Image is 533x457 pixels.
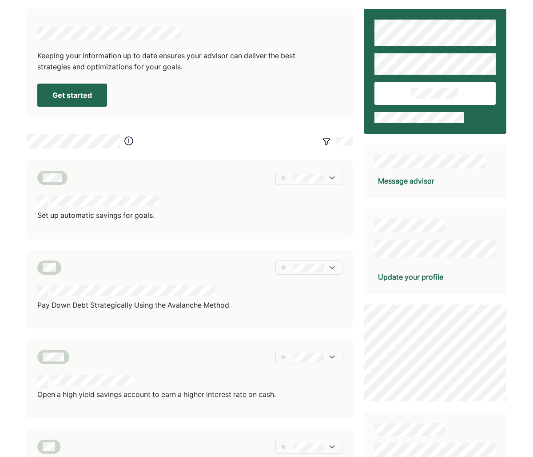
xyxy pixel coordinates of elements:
[37,389,276,401] p: Open a high yield savings account to earn a higher interest rate on cash.
[378,272,443,282] div: Update your profile
[37,50,297,73] div: Keeping your information up to date ensures your advisor can deliver the best strategies and opti...
[37,300,229,311] p: Pay Down Debt Strategically Using the Avalanche Method
[37,84,107,107] button: Get started
[378,176,434,186] div: Message advisor
[37,210,159,221] p: Set up automatic savings for goals.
